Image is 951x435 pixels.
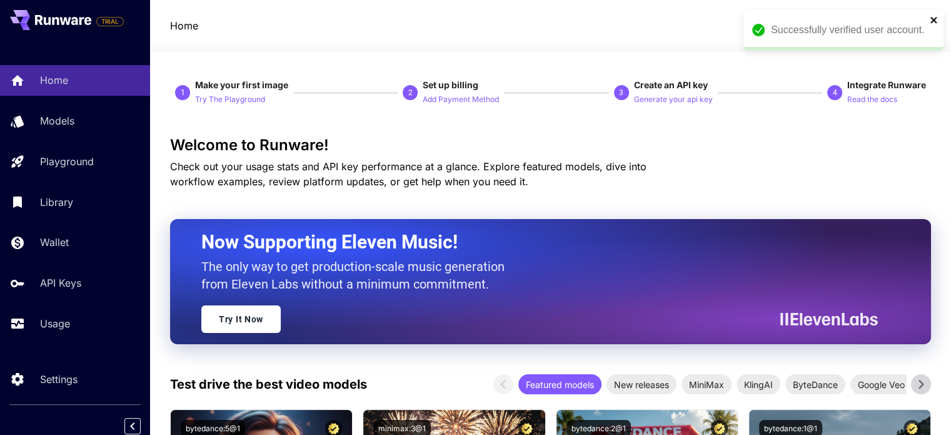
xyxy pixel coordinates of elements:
[930,15,938,25] button: close
[785,378,845,391] span: ByteDance
[619,87,623,98] p: 3
[737,374,780,394] div: KlingAI
[606,378,677,391] span: New releases
[170,18,198,33] a: Home
[40,154,94,169] p: Playground
[201,258,514,293] p: The only way to get production-scale music generation from Eleven Labs without a minimum commitment.
[40,316,70,331] p: Usage
[201,230,868,254] h2: Now Supporting Eleven Music!
[785,374,845,394] div: ByteDance
[195,94,265,106] p: Try The Playground
[40,113,74,128] p: Models
[850,374,912,394] div: Google Veo
[771,23,926,38] div: Successfully verified user account.
[40,275,81,290] p: API Keys
[518,374,601,394] div: Featured models
[97,17,123,26] span: TRIAL
[634,79,708,90] span: Create an API key
[634,94,713,106] p: Generate your api key
[634,91,713,106] button: Generate your api key
[181,87,185,98] p: 1
[606,374,677,394] div: New releases
[40,195,73,210] p: Library
[850,378,912,391] span: Google Veo
[40,73,68,88] p: Home
[518,378,601,391] span: Featured models
[832,87,837,98] p: 4
[40,372,78,387] p: Settings
[170,136,931,154] h3: Welcome to Runware!
[423,94,499,106] p: Add Payment Method
[737,378,780,391] span: KlingAI
[408,87,413,98] p: 2
[847,94,897,106] p: Read the docs
[40,235,69,250] p: Wallet
[423,91,499,106] button: Add Payment Method
[170,18,198,33] nav: breadcrumb
[195,79,288,90] span: Make your first image
[682,374,732,394] div: MiniMax
[170,160,647,188] span: Check out your usage stats and API key performance at a glance. Explore featured models, dive int...
[124,418,141,434] button: Collapse sidebar
[170,375,367,394] p: Test drive the best video models
[847,91,897,106] button: Read the docs
[96,14,124,29] span: Add your payment card to enable full platform functionality.
[201,305,281,333] a: Try It Now
[847,79,926,90] span: Integrate Runware
[423,79,478,90] span: Set up billing
[682,378,732,391] span: MiniMax
[195,91,265,106] button: Try The Playground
